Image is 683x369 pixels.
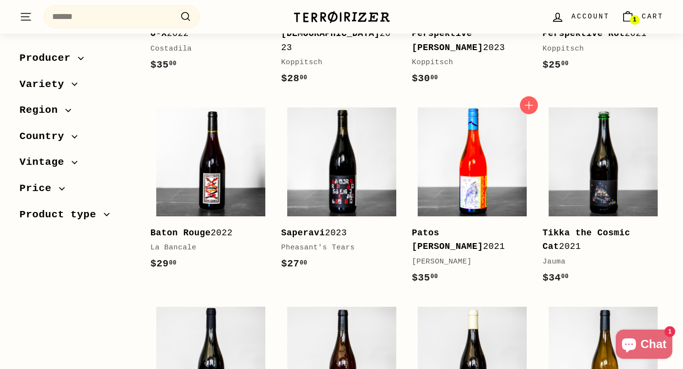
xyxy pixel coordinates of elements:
[412,272,438,283] span: $35
[19,207,104,223] span: Product type
[615,2,669,31] a: Cart
[150,29,167,38] b: O-X
[412,73,438,84] span: $30
[150,258,177,269] span: $29
[281,258,308,269] span: $27
[412,228,483,252] b: Patos [PERSON_NAME]
[300,74,307,81] sup: 00
[19,100,135,126] button: Region
[19,180,59,197] span: Price
[150,27,262,41] div: 2022
[281,226,393,240] div: 2023
[412,57,523,69] div: Koppitsch
[150,242,262,254] div: La Bancale
[543,59,569,70] span: $25
[300,260,307,266] sup: 00
[150,43,262,55] div: Costadila
[281,228,325,238] b: Saperavi
[19,204,135,230] button: Product type
[19,128,72,145] span: Country
[412,256,523,268] div: [PERSON_NAME]
[150,101,272,281] a: Baton Rouge2022La Bancale
[281,73,308,84] span: $28
[281,57,393,69] div: Koppitsch
[545,2,615,31] a: Account
[19,154,72,171] span: Vintage
[561,60,569,67] sup: 00
[281,101,403,281] a: Saperavi2023Pheasant's Tears
[281,27,393,55] div: 2023
[281,242,393,254] div: Pheasant's Tears
[150,59,177,70] span: $35
[19,76,72,93] span: Variety
[19,74,135,100] button: Variety
[543,272,569,283] span: $34
[19,152,135,178] button: Vintage
[543,228,630,252] b: Tikka the Cosmic Cat
[169,260,176,266] sup: 00
[150,228,211,238] b: Baton Rouge
[642,11,664,22] span: Cart
[169,60,176,67] sup: 00
[19,102,65,119] span: Region
[412,27,523,55] div: 2023
[561,273,569,280] sup: 00
[613,330,675,361] inbox-online-store-chat: Shopify online store chat
[543,226,654,254] div: 2021
[543,101,664,296] a: Tikka the Cosmic Cat2021Jauma
[430,74,438,81] sup: 00
[543,256,654,268] div: Jauma
[281,29,380,38] b: [DEMOGRAPHIC_DATA]
[543,29,625,38] b: Perspektive Rot
[572,11,609,22] span: Account
[19,48,135,74] button: Producer
[412,101,533,296] a: Patos [PERSON_NAME]2021[PERSON_NAME]
[412,29,483,53] b: Perspektive [PERSON_NAME]
[19,178,135,204] button: Price
[412,226,523,254] div: 2021
[430,273,438,280] sup: 00
[150,226,262,240] div: 2022
[543,27,654,41] div: 2021
[19,126,135,152] button: Country
[543,43,654,55] div: Koppitsch
[19,50,78,67] span: Producer
[633,17,636,23] span: 1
